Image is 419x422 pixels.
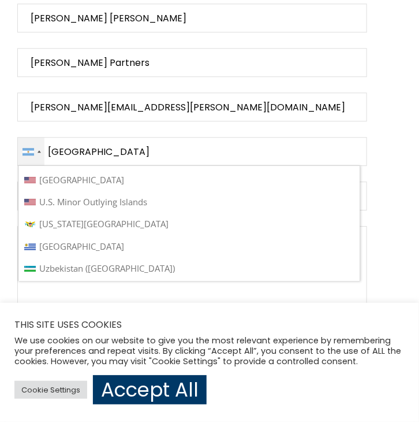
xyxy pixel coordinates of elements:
div: Argentina [18,138,44,165]
span: [US_STATE][GEOGRAPHIC_DATA] [39,219,169,230]
span: [GEOGRAPHIC_DATA] [39,174,124,186]
a: Accept All [93,375,207,405]
span: Uzbekistan ([GEOGRAPHIC_DATA]) [39,263,175,275]
span: U.S. Minor Outlying Islands [39,196,147,208]
a: Cookie Settings [14,381,87,399]
h5: THIS SITE USES COOKIES [14,317,405,332]
span: [GEOGRAPHIC_DATA] [39,240,124,252]
textarea: Message [17,226,367,346]
div: We use cookies on our website to give you the most relevant experience by remembering your prefer... [14,335,405,367]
